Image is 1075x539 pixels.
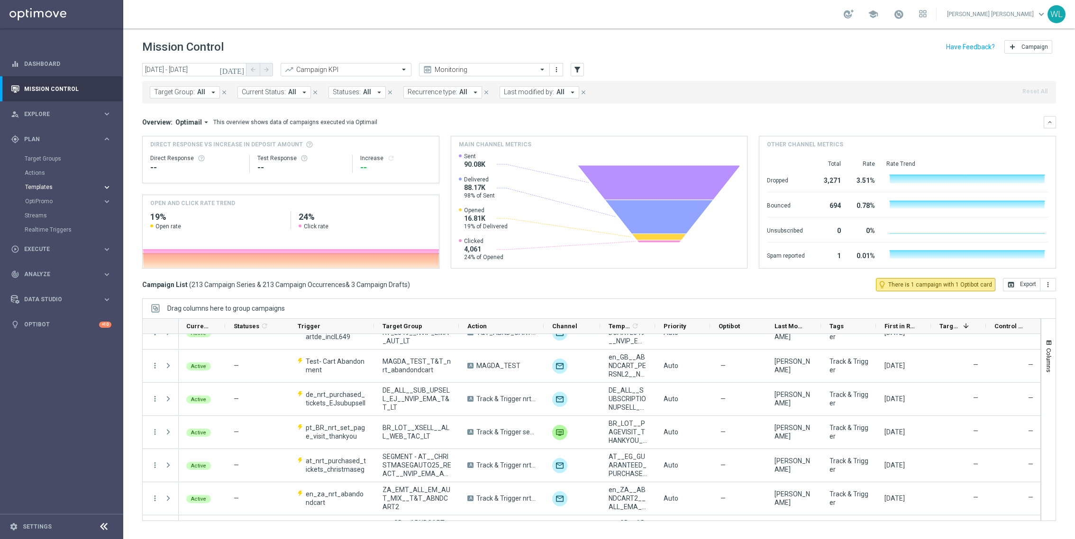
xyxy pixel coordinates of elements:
i: keyboard_arrow_right [102,270,111,279]
label: — [973,460,978,468]
button: Last modified by: All arrow_drop_down [500,86,579,99]
button: more_vert [151,461,159,469]
i: gps_fixed [11,135,19,144]
multiple-options-button: Export to CSV [1003,280,1056,288]
img: Optimail [552,491,567,506]
span: Track & Trigger nrt_purchased_tickets [476,461,536,469]
div: Magdalena Zazula [774,390,813,407]
span: All [556,88,565,96]
span: — [720,461,726,469]
i: track_changes [11,270,19,278]
div: 694 [816,197,841,212]
div: Realtime Triggers [25,223,122,237]
span: 16.81K [464,214,508,223]
div: play_circle_outline Execute keyboard_arrow_right [10,245,112,253]
div: person_search Explore keyboard_arrow_right [10,110,112,118]
span: — [234,395,239,403]
span: Auto [664,461,678,469]
a: Optibot [24,312,99,337]
div: 07 Sep 2025, Sunday [884,494,905,503]
span: Recurrence type: [408,88,457,96]
input: Have Feedback? [946,44,995,50]
span: MAGDA_TEST [476,361,520,370]
colored-tag: Active [186,461,211,470]
button: Templates keyboard_arrow_right [25,183,112,191]
div: Optibot [11,312,111,337]
button: Mission Control [10,85,112,93]
i: arrow_drop_down [202,118,210,126]
div: Row Groups [167,305,285,312]
span: Statuses [234,323,259,330]
span: Active [191,363,206,369]
button: lightbulb_outline There is 1 campaign with 1 Optibot card [876,278,995,291]
span: Control Customers [994,323,1025,330]
button: more_vert [151,361,159,370]
span: 3 Campaign Drafts [351,280,408,289]
button: close [386,87,394,98]
button: keyboard_arrow_down [1044,116,1056,128]
ng-select: Monitoring [419,63,550,76]
button: Target Group: All arrow_drop_down [150,86,220,99]
div: Magdalena Zazula [774,357,813,374]
button: close [579,87,588,98]
span: OptiPromo [25,198,93,204]
button: filter_alt [571,63,584,76]
span: ZA_EMT_ALL_EM_AUT_MIX__T&T_ABNDCART2 [383,485,451,511]
div: Total [816,160,841,168]
span: en_za_nrt_abandondcart [306,490,366,507]
div: Increase [360,154,431,162]
span: Execute [24,246,102,252]
span: DE_ALL__SUB_UPSELL_EJ__NVIP_EMA_T&T_LT [383,386,451,412]
span: Auto [664,329,678,336]
a: Realtime Triggers [25,226,99,234]
button: Recurrence type: All arrow_drop_down [403,86,482,99]
span: Clicked [464,237,503,245]
img: Optimail [552,392,567,407]
div: 3,271 [816,172,841,187]
i: keyboard_arrow_right [102,245,111,254]
button: close [220,87,228,98]
a: Target Groups [25,155,99,162]
i: more_vert [553,66,560,73]
span: Track & Trigger [829,457,868,474]
div: 07 Sep 2025, Sunday [884,361,905,370]
a: Settings [23,524,52,530]
div: Dropped [767,172,805,187]
div: Analyze [11,270,102,278]
button: track_changes Analyze keyboard_arrow_right [10,270,112,278]
a: Dashboard [24,51,111,76]
span: Last Modified By [774,323,805,330]
span: en_ZA__ABNDCART2__ALL_EMA_T&T_LT [609,485,647,511]
a: Mission Control [24,76,111,101]
i: filter_alt [573,65,582,74]
div: Direct Response [150,154,242,162]
span: Current Status [186,323,209,330]
span: 90.08K [464,160,485,169]
span: — [234,362,239,369]
colored-tag: Active [186,494,211,503]
span: Opened [464,207,508,214]
i: person_search [11,110,19,118]
span: Track & Trigger [829,423,868,440]
div: Spam reported [767,247,805,262]
label: — [973,360,978,369]
span: — [720,494,726,503]
span: Analyze [24,271,102,277]
span: at_nrt_purchased_tickets_christmaseg [306,457,366,474]
span: — [720,361,726,370]
div: This overview shows data of campaigns executed via Optimail [213,118,377,126]
span: — [234,428,239,436]
span: A [467,495,474,501]
span: Auto [664,395,678,403]
button: Optimail arrow_drop_down [173,118,213,126]
span: & [346,281,350,288]
label: — [973,493,978,502]
span: — [234,461,239,469]
span: ( [189,280,191,289]
div: 1 [816,247,841,262]
button: gps_fixed Plan keyboard_arrow_right [10,135,112,143]
i: lightbulb [11,320,19,329]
